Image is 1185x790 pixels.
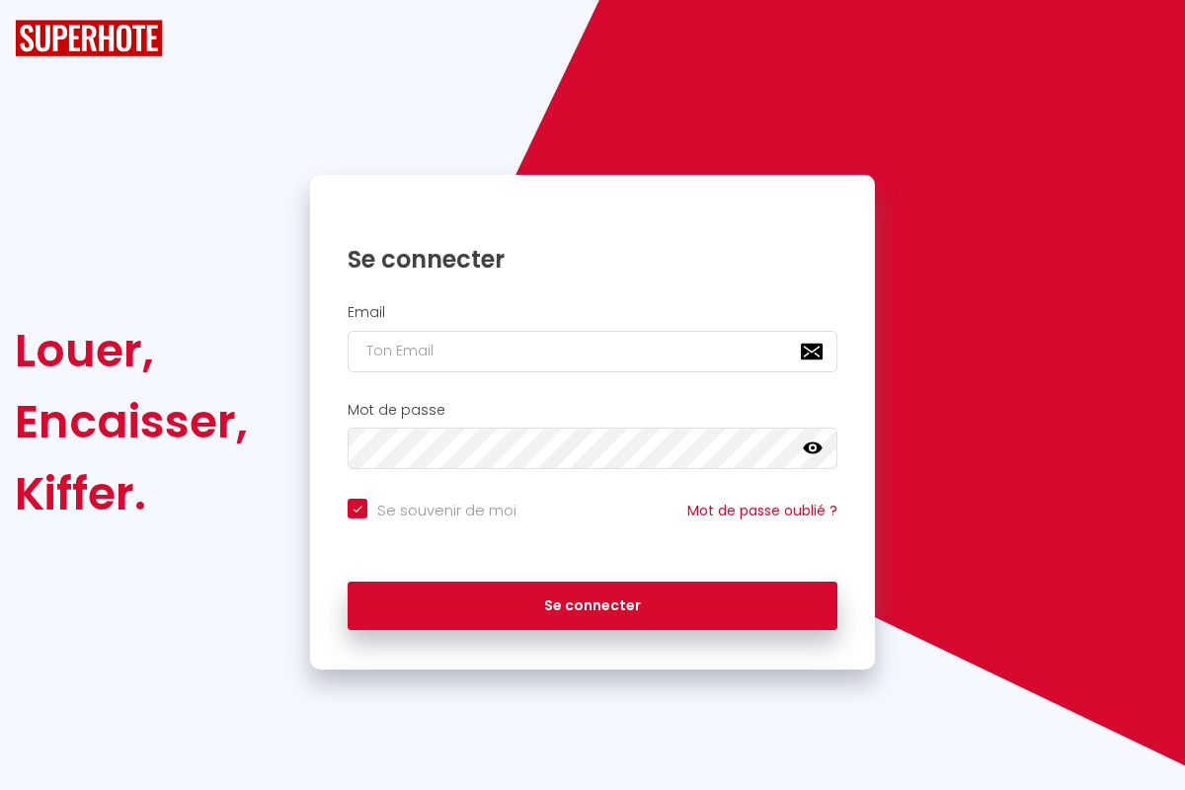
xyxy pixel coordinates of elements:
h1: Se connecter [348,244,837,275]
div: Encaisser, [15,386,248,457]
h2: Mot de passe [348,402,837,419]
a: Mot de passe oublié ? [687,501,837,520]
input: Ton Email [348,331,837,372]
img: SuperHote logo [15,20,163,56]
h2: Email [348,304,837,321]
div: Louer, [15,315,248,386]
div: Kiffer. [15,458,248,529]
button: Se connecter [348,582,837,631]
